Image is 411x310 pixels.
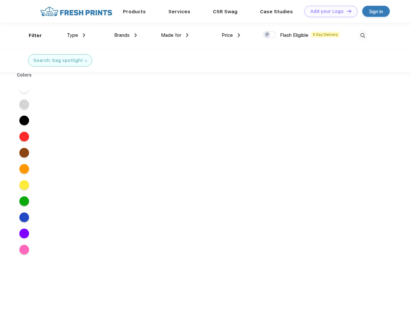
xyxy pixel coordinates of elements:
[135,33,137,37] img: dropdown.png
[67,32,78,38] span: Type
[238,33,240,37] img: dropdown.png
[85,60,87,62] img: filter_cancel.svg
[29,32,42,39] div: Filter
[33,57,83,64] div: Search: bag spotlight
[161,32,181,38] span: Made for
[347,9,351,13] img: DT
[83,33,85,37] img: dropdown.png
[12,72,37,78] div: Colors
[362,6,390,17] a: Sign in
[123,9,146,15] a: Products
[357,30,368,41] img: desktop_search.svg
[369,8,383,15] div: Sign in
[114,32,130,38] span: Brands
[280,32,308,38] span: Flash Eligible
[222,32,233,38] span: Price
[310,9,344,14] div: Add your Logo
[311,32,340,37] span: 5 Day Delivery
[186,33,188,37] img: dropdown.png
[38,6,114,17] img: fo%20logo%202.webp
